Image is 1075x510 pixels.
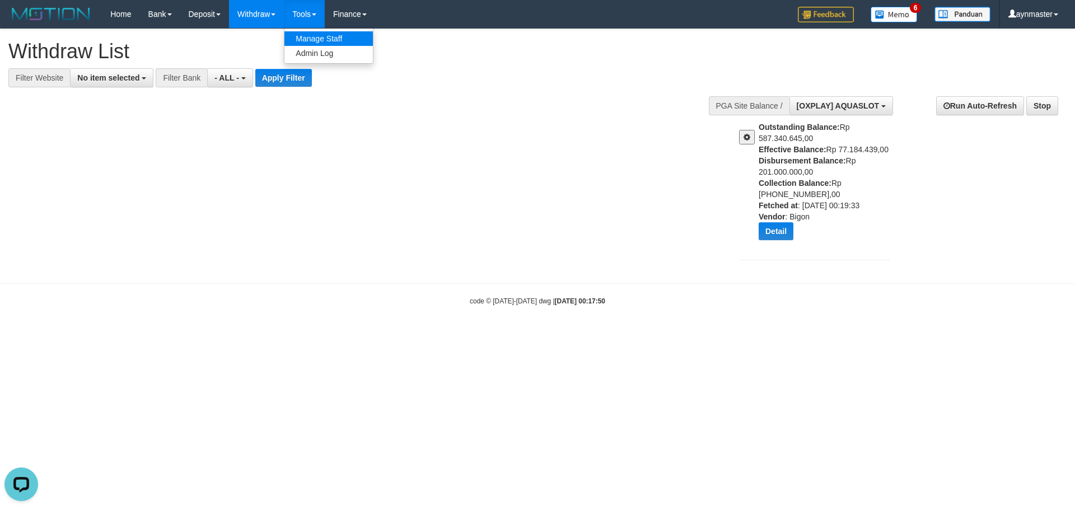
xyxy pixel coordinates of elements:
[789,96,893,115] button: [OXPLAY] AQUASLOT
[797,101,880,110] span: [OXPLAY] AQUASLOT
[4,4,38,38] button: Open LiveChat chat widget
[759,123,840,132] b: Outstanding Balance:
[759,156,846,165] b: Disbursement Balance:
[207,68,253,87] button: - ALL -
[156,68,207,87] div: Filter Bank
[555,297,605,305] strong: [DATE] 00:17:50
[214,73,239,82] span: - ALL -
[936,96,1024,115] a: Run Auto-Refresh
[709,96,789,115] div: PGA Site Balance /
[284,46,373,60] a: Admin Log
[284,31,373,46] a: Manage Staff
[77,73,139,82] span: No item selected
[8,6,94,22] img: MOTION_logo.png
[759,179,831,188] b: Collection Balance:
[798,7,854,22] img: Feedback.jpg
[255,69,312,87] button: Apply Filter
[759,201,798,210] b: Fetched at
[8,68,70,87] div: Filter Website
[759,145,826,154] b: Effective Balance:
[934,7,990,22] img: panduan.png
[8,40,705,63] h1: Withdraw List
[759,121,899,249] div: Rp 587.340.645,00 Rp 77.184.439,00 Rp 201.000.000,00 Rp [PHONE_NUMBER],00 : [DATE] 00:19:33 : Bigon
[70,68,153,87] button: No item selected
[759,212,785,221] b: Vendor
[871,7,918,22] img: Button%20Memo.svg
[759,222,793,240] button: Detail
[470,297,605,305] small: code © [DATE]-[DATE] dwg |
[1026,96,1058,115] a: Stop
[910,3,922,13] span: 6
